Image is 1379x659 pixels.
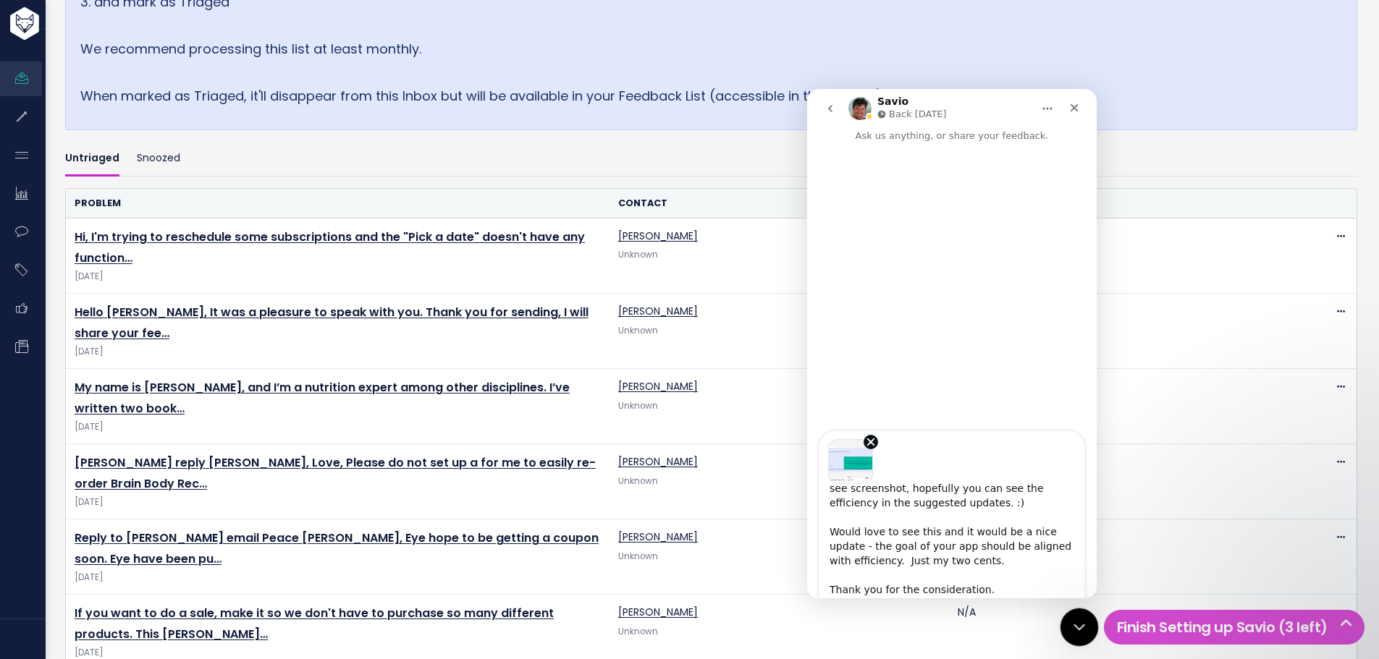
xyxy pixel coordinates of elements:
[618,530,698,544] a: [PERSON_NAME]
[65,142,119,176] a: Untriaged
[949,369,1289,444] td: N/A
[66,189,610,218] th: Problem
[1060,608,1099,647] iframe: To enrich screen reader interactions, please activate Accessibility in Grammarly extension settings
[75,344,601,360] span: [DATE]
[75,379,570,417] a: My name is [PERSON_NAME], and I’m a nutrition expert among other disciplines. I’ve written two book…
[75,229,585,266] a: Hi, I'm trying to reschedule some subscriptions and the "Pick a date" doesn't have any function…
[807,89,1097,598] iframe: To enrich screen reader interactions, please activate Accessibility in Grammarly extension settings
[75,304,589,341] a: Hello [PERSON_NAME], It was a pleasure to speak with you. Thank you for sending, I will share you...
[7,7,119,40] img: logo-white.9d6f32f41409.svg
[618,400,658,412] span: Unknown
[1110,616,1358,638] h5: Finish Setting up Savio (3 left)
[610,189,949,218] th: Contact
[949,189,1289,218] th: Feature
[618,304,698,318] a: [PERSON_NAME]
[618,626,658,637] span: Unknown
[618,229,698,243] a: [PERSON_NAME]
[618,550,658,562] span: Unknown
[618,454,698,469] a: [PERSON_NAME]
[75,454,596,492] a: [PERSON_NAME] reply [PERSON_NAME], Love, Please do not set up a for me to easily re-order Brain B...
[949,294,1289,369] td: N/A
[949,444,1289,519] td: N/A
[65,142,1357,176] ul: Filter feature requests
[75,530,599,567] a: Reply to [PERSON_NAME] email Peace [PERSON_NAME], Eye hope to be getting a coupon soon. Eye have ...
[618,605,698,619] a: [PERSON_NAME]
[75,570,601,585] span: [DATE]
[75,420,601,435] span: [DATE]
[75,495,601,510] span: [DATE]
[75,269,601,284] span: [DATE]
[618,325,658,336] span: Unknown
[949,519,1289,595] td: N/A
[618,475,658,487] span: Unknown
[137,142,180,176] a: Snoozed
[75,605,554,642] a: If you want to do a sale, make it so we don't have to purchase so many different products. This [...
[618,249,658,260] span: Unknown
[949,218,1289,294] td: N/A
[618,379,698,394] a: [PERSON_NAME]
